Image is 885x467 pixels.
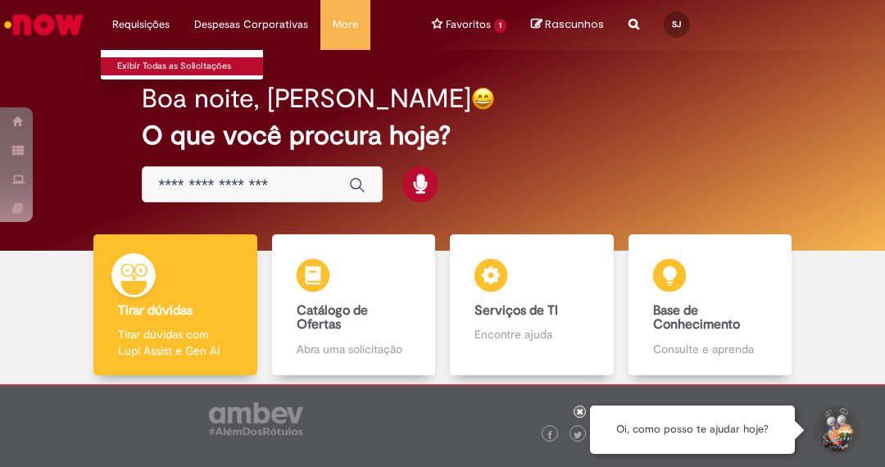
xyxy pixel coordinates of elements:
p: Consulte e aprenda [653,341,768,357]
a: Base de Conhecimento Consulte e aprenda [621,234,800,376]
p: Encontre ajuda [474,326,589,342]
span: SJ [672,19,681,29]
span: More [333,16,358,33]
b: Tirar dúvidas [118,302,193,319]
span: Despesas Corporativas [194,16,308,33]
h2: Boa noite, [PERSON_NAME] [142,84,471,113]
img: logo_footer_ambev_rotulo_gray.png [209,402,303,435]
button: Iniciar Conversa de Suporte [811,406,860,455]
h2: O que você procura hoje? [142,121,744,150]
span: Favoritos [446,16,491,33]
span: 1 [494,19,506,33]
a: Exibir Todas as Solicitações [101,57,281,75]
b: Serviços de TI [474,302,558,319]
a: Serviços de TI Encontre ajuda [442,234,621,376]
img: logo_footer_facebook.png [546,431,554,439]
ul: Requisições [100,49,264,80]
img: logo_footer_twitter.png [574,431,582,439]
a: Tirar dúvidas Tirar dúvidas com Lupi Assist e Gen Ai [86,234,265,376]
span: Requisições [112,16,170,33]
img: ServiceNow [2,8,86,41]
a: Catálogo de Ofertas Abra uma solicitação [265,234,443,376]
img: happy-face.png [471,87,495,111]
a: No momento, sua lista de rascunhos tem 0 Itens [531,16,604,32]
b: Catálogo de Ofertas [297,302,368,333]
p: Tirar dúvidas com Lupi Assist e Gen Ai [118,326,233,359]
p: Abra uma solicitação [297,341,411,357]
span: Rascunhos [545,16,604,32]
div: Oi, como posso te ajudar hoje? [590,406,795,454]
b: Base de Conhecimento [653,302,740,333]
